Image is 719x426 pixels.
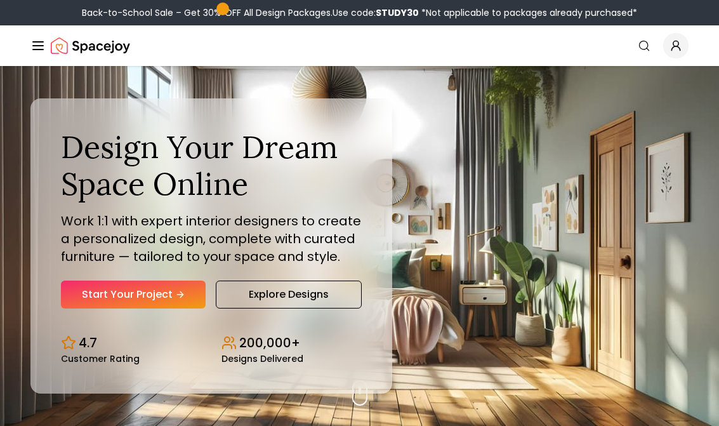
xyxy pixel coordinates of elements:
[333,6,419,19] span: Use code:
[82,6,637,19] div: Back-to-School Sale – Get 30% OFF All Design Packages.
[239,334,300,352] p: 200,000+
[30,25,689,66] nav: Global
[61,354,140,363] small: Customer Rating
[51,33,130,58] img: Spacejoy Logo
[419,6,637,19] span: *Not applicable to packages already purchased*
[221,354,303,363] small: Designs Delivered
[376,6,419,19] b: STUDY30
[61,324,362,363] div: Design stats
[216,281,362,309] a: Explore Designs
[79,334,97,352] p: 4.7
[51,33,130,58] a: Spacejoy
[61,129,362,202] h1: Design Your Dream Space Online
[61,212,362,265] p: Work 1:1 with expert interior designers to create a personalized design, complete with curated fu...
[61,281,206,309] a: Start Your Project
